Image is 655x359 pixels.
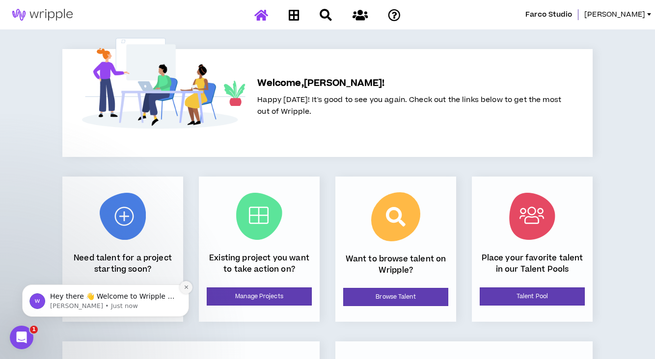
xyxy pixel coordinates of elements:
[257,77,561,90] h5: Welcome, [PERSON_NAME] !
[172,58,185,71] button: Dismiss notification
[236,193,282,240] img: Current Projects
[30,326,38,333] span: 1
[43,69,169,79] p: Hey there 👋 Welcome to Wripple 🙌 Take a look around! If you have any questions, just reply to thi...
[43,79,169,88] p: Message from Morgan, sent Just now
[100,193,146,240] img: New Project
[584,9,645,20] span: [PERSON_NAME]
[15,62,182,94] div: message notification from Morgan, Just now. Hey there 👋 Welcome to Wripple 🙌 Take a look around! ...
[257,95,561,117] span: Happy [DATE]! It's good to see you again. Check out the links below to get the most out of Wripple.
[10,326,33,349] iframe: Intercom live chat
[343,288,448,306] a: Browse Talent
[525,9,572,20] span: Farco Studio
[480,287,585,306] a: Talent Pool
[343,254,448,276] p: Want to browse talent on Wripple?
[207,287,312,306] a: Manage Projects
[207,253,312,275] p: Existing project you want to take action on?
[509,193,555,240] img: Talent Pool
[7,223,204,333] iframe: Intercom notifications message
[480,253,585,275] p: Place your favorite talent in our Talent Pools
[22,71,38,86] img: Profile image for Morgan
